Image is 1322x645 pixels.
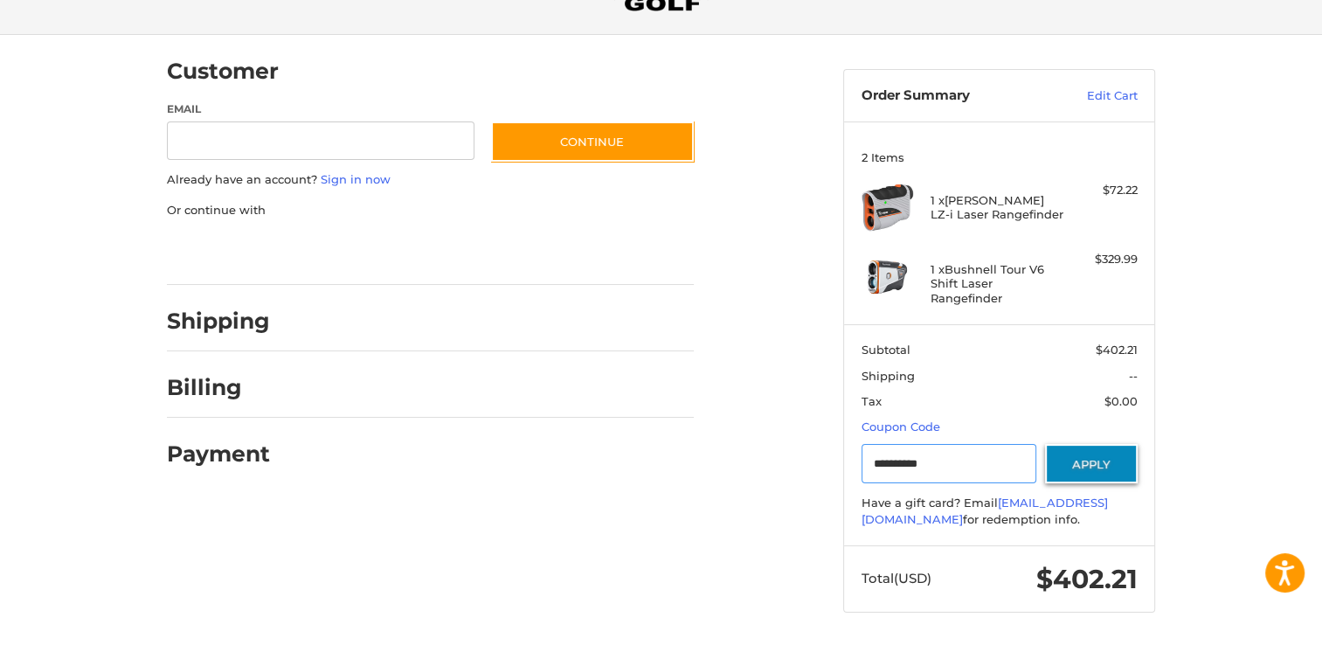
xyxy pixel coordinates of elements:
a: Sign in now [321,172,391,186]
button: Continue [491,121,694,162]
h3: Order Summary [862,87,1049,105]
span: Total (USD) [862,570,931,586]
span: $0.00 [1104,394,1138,408]
span: $402.21 [1096,343,1138,357]
button: Apply [1045,444,1138,483]
div: $72.22 [1069,182,1138,199]
a: Coupon Code [862,420,940,433]
p: Or continue with [167,202,694,219]
span: Shipping [862,369,915,383]
h2: Billing [167,374,269,401]
span: $402.21 [1036,563,1138,595]
label: Email [167,101,474,117]
iframe: PayPal-venmo [458,236,589,267]
div: Have a gift card? Email for redemption info. [862,495,1138,529]
input: Gift Certificate or Coupon Code [862,444,1037,483]
a: Edit Cart [1049,87,1138,105]
h4: 1 x Bushnell Tour V6 Shift Laser Rangefinder [931,262,1064,305]
p: Already have an account? [167,171,694,189]
h2: Customer [167,58,279,85]
iframe: PayPal-paypal [162,236,293,267]
h2: Shipping [167,308,270,335]
h3: 2 Items [862,150,1138,164]
span: -- [1129,369,1138,383]
div: $329.99 [1069,251,1138,268]
h4: 1 x [PERSON_NAME] LZ-i Laser Rangefinder [931,193,1064,222]
iframe: PayPal-paylater [309,236,440,267]
span: Tax [862,394,882,408]
span: Subtotal [862,343,910,357]
iframe: Google Customer Reviews [1178,598,1322,645]
h2: Payment [167,440,270,468]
